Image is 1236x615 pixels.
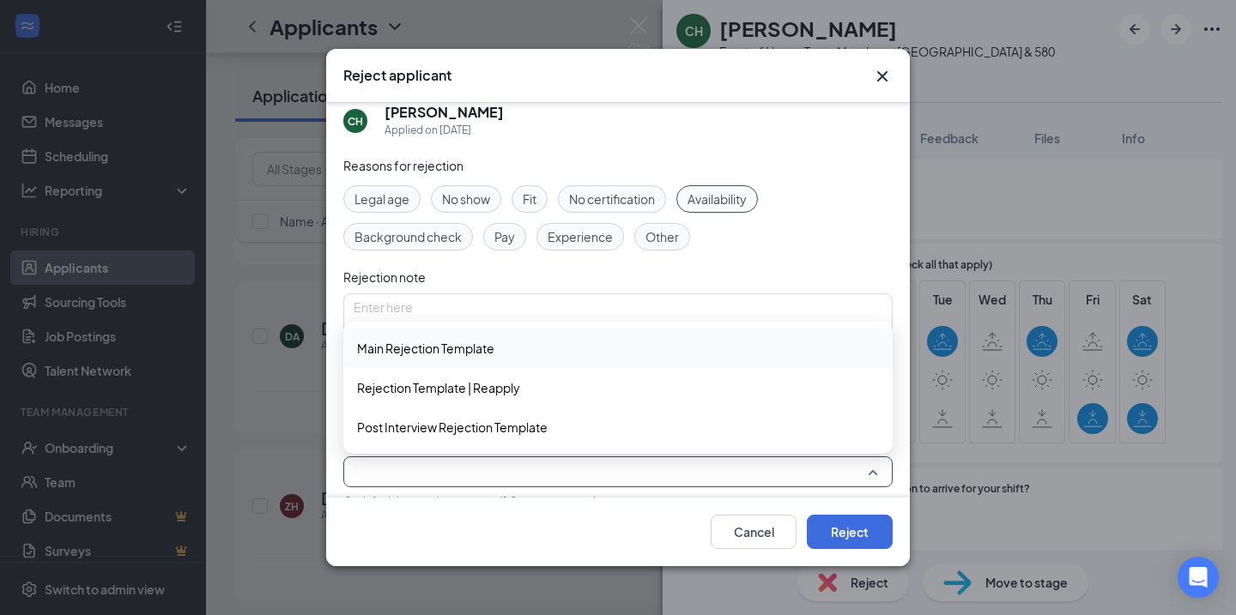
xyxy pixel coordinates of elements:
button: Cancel [711,515,797,549]
span: Rejection note [343,269,426,285]
span: Reasons for rejection [343,158,463,173]
span: Background check [354,227,462,246]
svg: Cross [872,66,893,87]
span: Main Rejection Template [357,339,494,358]
span: Post Interview Rejection Template [357,418,548,437]
button: Reject [807,515,893,549]
h3: Reject applicant [343,66,451,85]
h5: [PERSON_NAME] [385,103,504,122]
a: here [593,495,615,508]
span: Legal age [354,190,409,208]
span: Experience [548,227,613,246]
span: Rejection Template | Reapply [357,378,520,397]
span: Pay [494,227,515,246]
span: No certification [569,190,655,208]
div: CH [348,114,363,129]
span: No show [442,190,490,208]
button: Close [872,66,893,87]
div: Open Intercom Messenger [1178,557,1219,598]
div: Applied on [DATE] [385,122,504,139]
span: Fit [523,190,536,208]
span: Can't find the template you need? Create a new one . [343,495,617,508]
span: Availability [688,190,747,208]
span: Other [645,227,679,246]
